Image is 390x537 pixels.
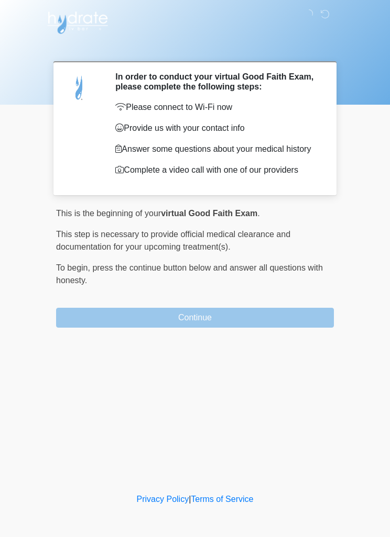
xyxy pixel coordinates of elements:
p: Complete a video call with one of our providers [115,164,318,176]
p: Please connect to Wi-Fi now [115,101,318,114]
p: Answer some questions about your medical history [115,143,318,155]
span: press the continue button below and answer all questions with honesty. [56,263,323,285]
h1: ‎ ‎ ‎ ‎ [48,38,342,57]
a: | [189,495,191,504]
img: Hydrate IV Bar - Arcadia Logo [46,8,110,35]
span: To begin, [56,263,92,272]
span: This is the beginning of your [56,209,161,218]
p: Provide us with your contact info [115,122,318,135]
strong: virtual Good Faith Exam [161,209,257,218]
h2: In order to conduct your virtual Good Faith Exam, please complete the following steps: [115,72,318,92]
a: Terms of Service [191,495,253,504]
span: . [257,209,259,218]
span: This step is necessary to provide official medical clearance and documentation for your upcoming ... [56,230,290,251]
button: Continue [56,308,334,328]
img: Agent Avatar [64,72,95,103]
a: Privacy Policy [137,495,189,504]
